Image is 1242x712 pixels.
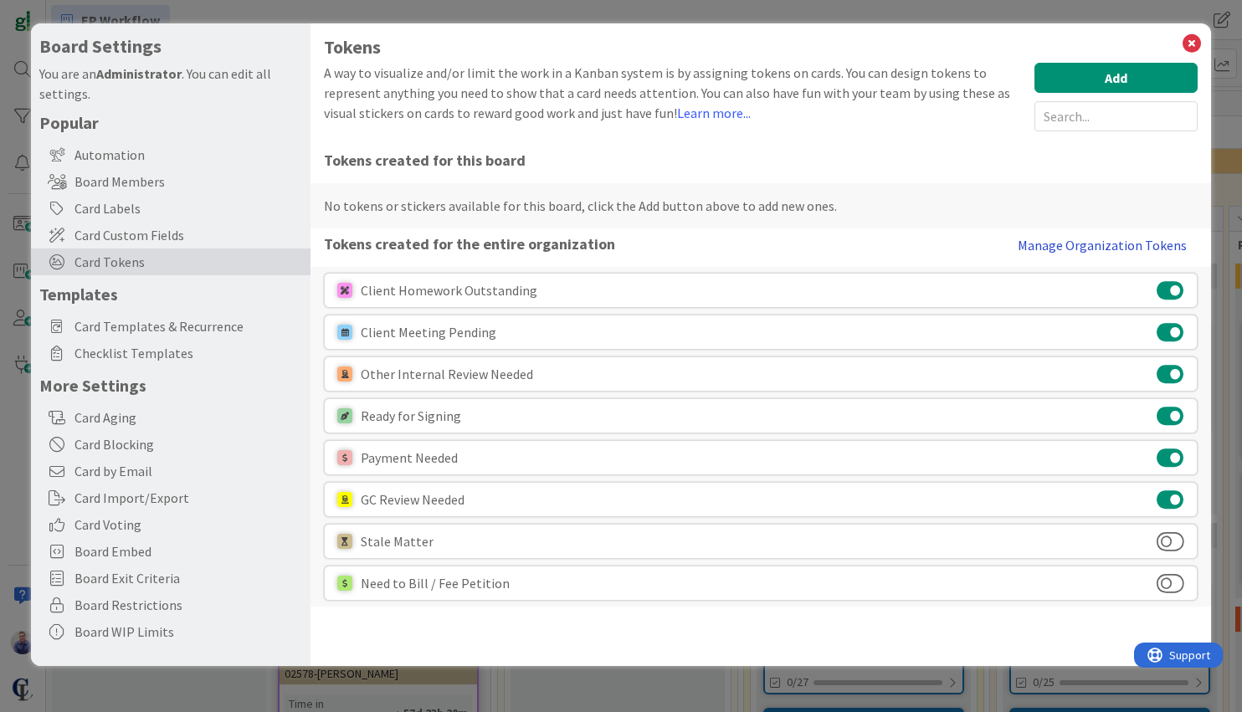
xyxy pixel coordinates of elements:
h1: Tokens [324,37,1198,58]
span: Card Templates & Recurrence [74,316,302,336]
span: Checklist Templates [74,343,302,363]
div: Need to Bill / Fee Petition [361,566,510,600]
div: A way to visualize and/or limit the work in a Kanban system is by assigning tokens on cards. You ... [324,63,1026,131]
span: Board Exit Criteria [74,568,302,588]
input: Search... [1034,101,1198,131]
div: Other Internal Review Needed [361,357,533,391]
div: Card Labels [31,195,310,222]
div: Payment Needed [361,441,458,474]
div: You are an . You can edit all settings. [39,64,302,104]
h4: Board Settings [39,36,302,57]
span: Board Restrictions [74,595,302,615]
div: Card Aging [31,404,310,431]
a: Learn more... [677,105,751,121]
span: Card Custom Fields [74,225,302,245]
span: Card by Email [74,461,302,481]
button: Add [1034,63,1198,93]
h5: Popular [39,112,302,133]
span: Tokens created for the entire organization [324,228,1007,262]
div: Card Blocking [31,431,310,458]
div: Card Import/Export [31,484,310,511]
span: Card Voting [74,515,302,535]
span: Support [35,3,76,23]
div: Client Homework Outstanding [361,274,537,307]
div: Automation [31,141,310,168]
button: Manage Organization Tokens [1007,228,1198,262]
div: Stale Matter [361,525,434,558]
span: Card Tokens [74,252,302,272]
div: Ready for Signing [361,399,461,433]
div: Board Members [31,168,310,195]
span: Tokens created for this board [324,145,1198,178]
h5: More Settings [39,375,302,396]
span: Board Embed [74,541,302,561]
h5: Templates [39,284,302,305]
div: Client Meeting Pending [361,315,496,349]
div: Board WIP Limits [31,618,310,645]
div: No tokens or stickers available for this board, click the Add button above to add new ones. [310,183,1211,228]
b: Administrator [96,65,182,82]
div: GC Review Needed [361,483,464,516]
